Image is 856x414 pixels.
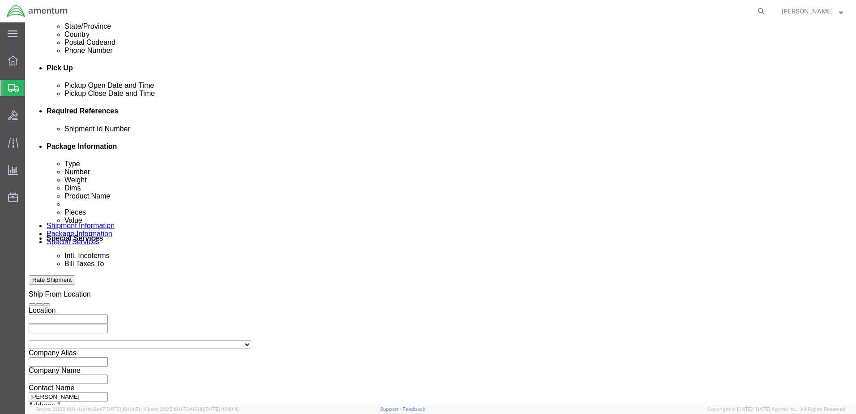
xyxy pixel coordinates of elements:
span: Client: 2025.18.0-7346316 [144,406,239,412]
span: Copyright © [DATE]-[DATE] Agistix Inc., All Rights Reserved [707,405,845,413]
span: Betty Fuller [782,6,833,16]
iframe: FS Legacy Container [25,22,856,405]
button: [PERSON_NAME] [781,6,843,17]
span: Server: 2025.18.0-daa1fe12ee7 [36,406,140,412]
span: [DATE] 10:04:51 [105,406,140,412]
img: logo [6,4,68,18]
a: Support [380,406,402,412]
span: [DATE] 08:10:16 [204,406,239,412]
a: Feedback [402,406,425,412]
